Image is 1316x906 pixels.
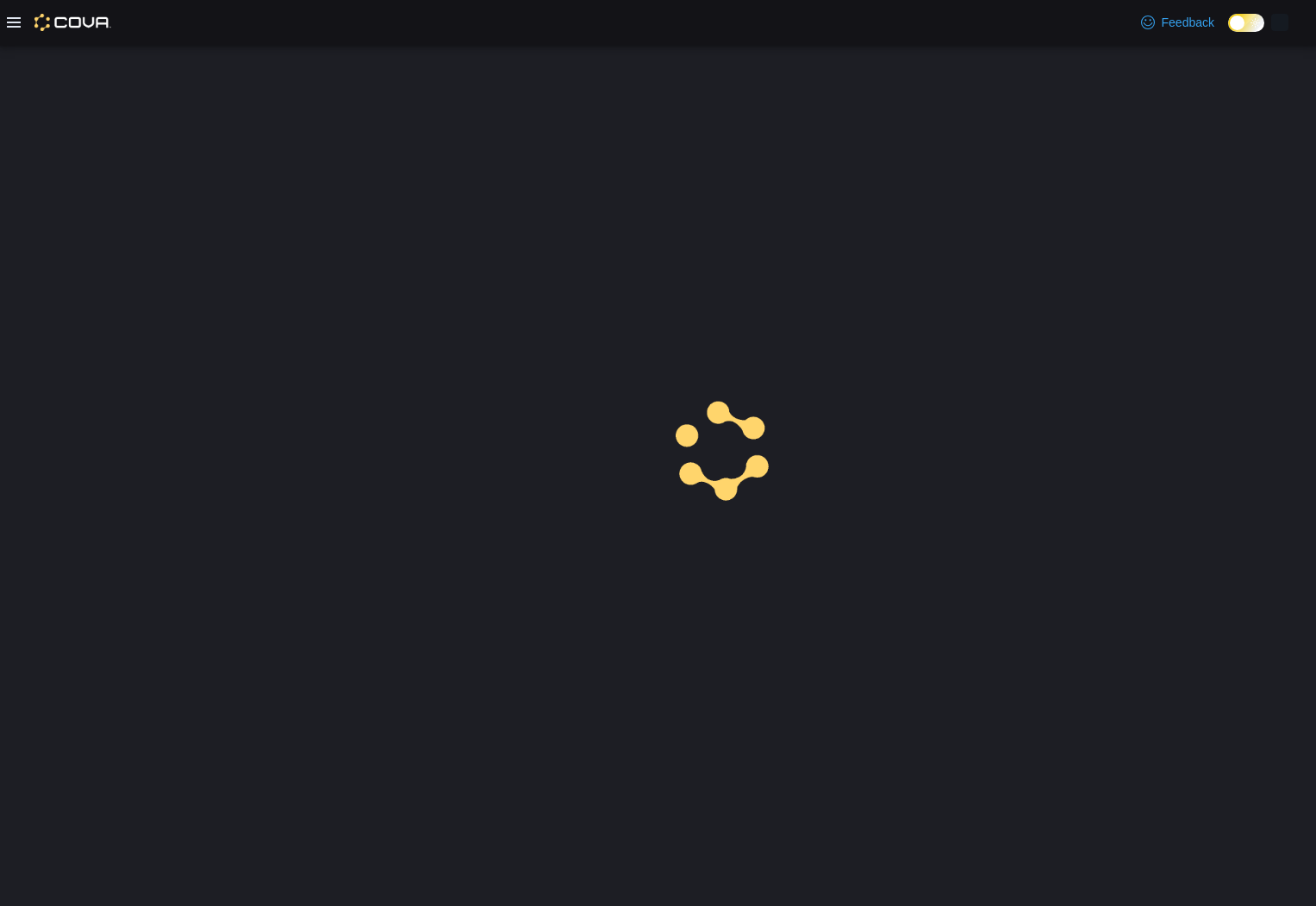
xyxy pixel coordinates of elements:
input: Dark Mode [1228,14,1264,32]
a: Feedback [1134,5,1221,40]
img: Cova [34,14,111,31]
img: cova-loader [658,390,788,519]
span: Dark Mode [1228,32,1229,33]
span: Feedback [1162,14,1214,31]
